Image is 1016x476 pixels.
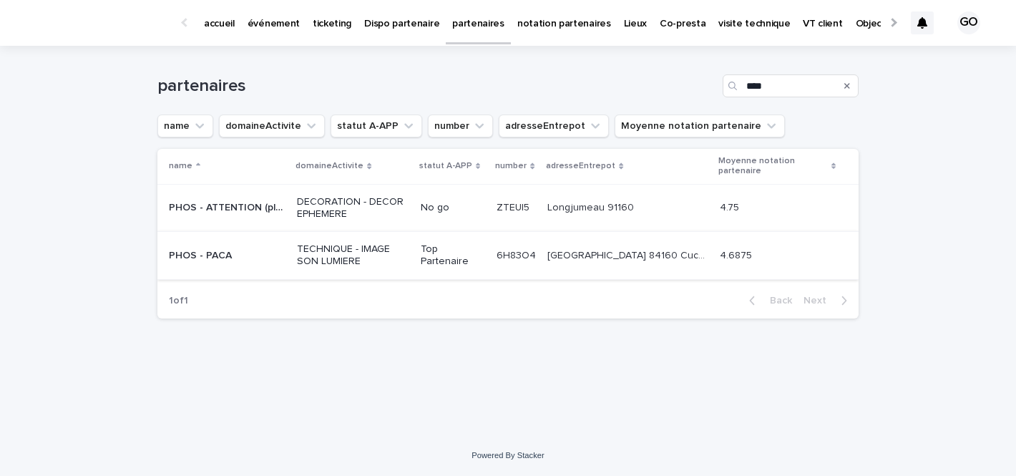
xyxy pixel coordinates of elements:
button: Moyenne notation partenaire [615,115,785,137]
p: Longjumeau 91160 [547,199,637,214]
p: DECORATION - DECOR EPHEMERE [297,196,409,220]
p: No go [421,202,486,214]
button: number [428,115,493,137]
p: Moyenne notation partenaire [718,153,828,180]
button: domaineActivite [219,115,325,137]
p: name [169,158,192,174]
p: Top Partenaire [421,243,486,268]
span: Back [761,296,792,306]
p: PHOS - ATTENTION (plus d'entrepôt en ILE DE FRANCE) [169,199,288,214]
p: statut A-APP [419,158,472,174]
button: name [157,115,213,137]
tr: PHOS - ATTENTION (plus d'entrepôt en ILE DE [GEOGRAPHIC_DATA])PHOS - ATTENTION (plus d'entrepôt e... [157,184,859,232]
p: 4.75 [720,199,742,214]
input: Search [723,74,859,97]
img: Ls34BcGeRexTGTNfXpUC [29,9,167,37]
p: 1 of 1 [157,283,200,319]
div: GO [957,11,980,34]
h1: partenaires [157,76,717,97]
button: Next [798,294,859,307]
p: PHOS - PACA [169,247,235,262]
button: adresseEntrepot [499,115,609,137]
button: Back [738,294,798,307]
span: Next [803,296,835,306]
button: statut A-APP [331,115,422,137]
a: Powered By Stacker [472,451,544,460]
p: 789 Chemin des Blaques 84160 Cucuron [547,247,711,262]
p: 6H83O4 [497,247,539,262]
p: ZTEUI5 [497,199,532,214]
tr: PHOS - PACAPHOS - PACA TECHNIQUE - IMAGE SON LUMIERETop Partenaire6H83O46H83O4 [GEOGRAPHIC_DATA] ... [157,232,859,280]
p: 4.6875 [720,247,755,262]
p: domaineActivite [295,158,363,174]
p: adresseEntrepot [546,158,615,174]
p: number [495,158,527,174]
p: TECHNIQUE - IMAGE SON LUMIERE [297,243,409,268]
